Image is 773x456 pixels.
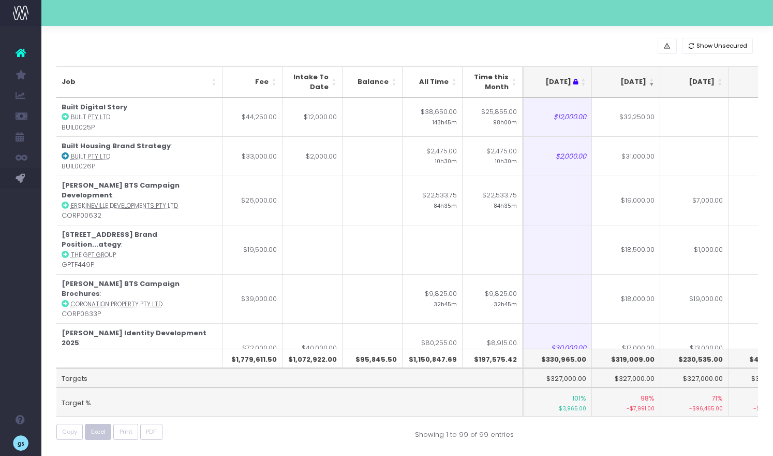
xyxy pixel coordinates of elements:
[283,323,343,373] td: $40,000.00
[592,136,660,176] td: $31,000.00
[665,403,723,413] small: -$96,465.00
[494,299,517,308] small: 32h45m
[592,176,660,225] td: $19,000.00
[592,98,660,137] td: $32,250.00
[71,300,162,308] abbr: Coronation Property Pty Ltd
[660,225,729,274] td: $1,000.00
[494,201,517,210] small: 84h35m
[463,349,523,368] th: $197,575.42
[572,393,586,404] span: 101%
[403,349,463,368] th: $1,150,847.69
[56,323,222,373] td: : BRAD0002P
[660,66,729,98] th: Sep 25: activate to sort column ascending
[592,349,660,368] th: $319,009.00
[71,152,110,161] abbr: Built Pty Ltd
[434,201,457,210] small: 84h35m
[403,274,463,323] td: $9,825.00
[403,176,463,225] td: $22,533.75
[592,66,660,98] th: Aug 25: activate to sort column ascending
[641,393,655,404] span: 98%
[62,141,171,151] strong: Built Housing Brand Strategy
[222,225,283,274] td: $19,500.00
[696,41,747,50] span: Show Unsecured
[56,225,222,274] td: : GPTF449P
[62,230,157,250] strong: [STREET_ADDRESS] Brand Position...ategy
[597,403,655,413] small: -$7,991.00
[493,117,517,126] small: 98h00m
[62,427,77,436] span: Copy
[463,176,523,225] td: $22,533.75
[524,136,592,176] td: $2,000.00
[56,274,222,323] td: : CORP0633P
[592,323,660,373] td: $17,000.00
[56,66,222,98] th: Job: activate to sort column ascending
[222,136,283,176] td: $33,000.00
[283,98,343,137] td: $12,000.00
[62,328,206,348] strong: [PERSON_NAME] Identity Development 2025
[660,349,729,368] th: $230,535.00
[434,299,457,308] small: 32h45m
[524,349,592,368] th: $330,965.00
[85,424,111,440] button: Excel
[113,424,138,440] button: Print
[56,98,222,137] td: : BUIL0025P
[140,424,162,440] button: PDF
[660,368,729,388] td: $327,000.00
[711,393,723,404] span: 71%
[91,427,106,436] span: Excel
[403,98,463,137] td: $38,650.00
[660,176,729,225] td: $7,000.00
[13,435,28,451] img: images/default_profile_image.png
[283,66,343,98] th: Intake To Date: activate to sort column ascending
[120,427,132,436] span: Print
[56,136,222,176] td: : BUIL0026P
[146,427,156,436] span: PDF
[56,388,523,417] td: Target %
[71,113,110,121] abbr: Built Pty Ltd
[415,424,514,440] div: Showing 1 to 99 of 99 entries
[283,349,343,368] th: $1,072,922.00
[283,136,343,176] td: $2,000.00
[524,368,592,388] td: $327,000.00
[403,66,463,98] th: All Time: activate to sort column ascending
[495,156,517,165] small: 10h30m
[56,424,83,440] button: Copy
[463,274,523,323] td: $9,825.00
[62,180,180,201] strong: [PERSON_NAME] BTS Campaign Development
[524,323,592,373] td: $30,000.00
[222,66,283,98] th: Fee: activate to sort column ascending
[56,176,222,225] td: : CORP00632
[435,156,457,165] small: 10h30m
[463,98,523,137] td: $25,855.00
[403,136,463,176] td: $2,475.00
[529,403,586,413] small: $3,965.00
[222,98,283,137] td: $44,250.00
[433,117,457,126] small: 143h45m
[660,274,729,323] td: $19,000.00
[463,136,523,176] td: $2,475.00
[524,66,592,98] th: Jul 25 : activate to sort column ascending
[682,38,753,54] button: Show Unsecured
[463,66,523,98] th: Time this Month: activate to sort column ascending
[524,98,592,137] td: $12,000.00
[463,323,523,373] td: $8,915.00
[71,202,178,210] abbr: Erskineville Developments Pty Ltd
[592,274,660,323] td: $18,000.00
[343,66,403,98] th: Balance: activate to sort column ascending
[592,368,660,388] td: $327,000.00
[222,349,283,368] th: $1,779,611.50
[222,323,283,373] td: $72,000.00
[56,368,523,388] td: Targets
[62,102,127,112] strong: Built Digital Story
[592,225,660,274] td: $18,500.00
[71,251,116,259] abbr: The GPT Group
[343,349,403,368] th: $95,845.50
[403,323,463,373] td: $80,255.00
[222,274,283,323] td: $39,000.00
[222,176,283,225] td: $26,000.00
[660,323,729,373] td: $13,000.00
[62,279,180,299] strong: [PERSON_NAME] BTS Campaign Brochures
